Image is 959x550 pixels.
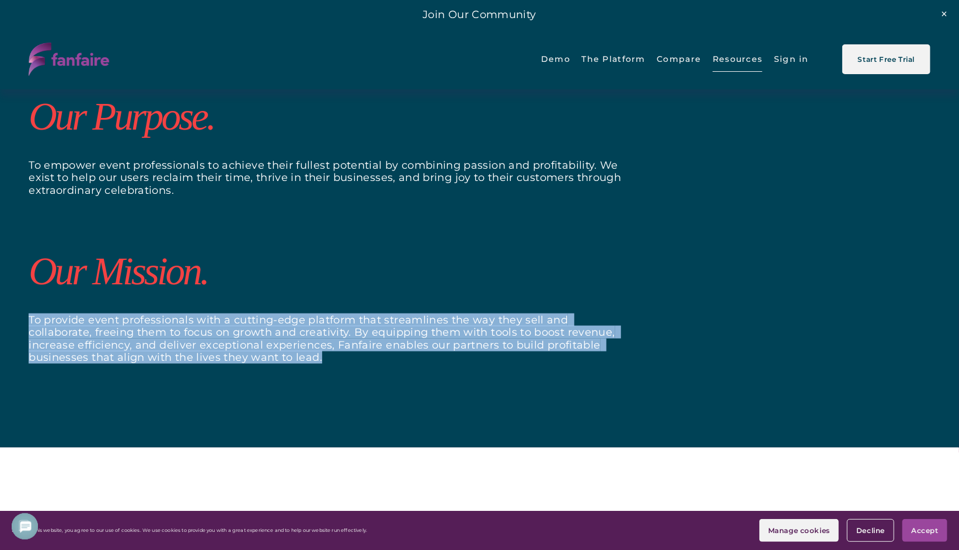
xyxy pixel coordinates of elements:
p: By using this website, you agree to our use of cookies. We use cookies to provide you with a grea... [12,528,367,534]
button: Decline [847,519,894,542]
span: Manage cookies [768,526,830,535]
a: Start Free Trial [842,44,930,74]
em: Our Mission. [29,249,207,293]
a: Demo [541,46,570,73]
p: To empower event professionals to achieve their fullest potential by combining passion and profit... [29,159,627,197]
span: Decline [856,526,885,535]
em: Our Purpose. [29,95,214,138]
span: The Platform [582,46,646,72]
button: Accept [902,519,947,542]
a: Sign in [774,46,809,73]
p: To provide event professionals with a cutting-edge platform that streamlines the way they sell an... [29,314,627,364]
a: folder dropdown [713,46,762,73]
a: Compare [657,46,701,73]
img: fanfaire [29,43,109,76]
span: Resources [713,46,762,72]
span: Accept [911,526,939,535]
a: folder dropdown [582,46,646,73]
button: Manage cookies [759,519,839,542]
